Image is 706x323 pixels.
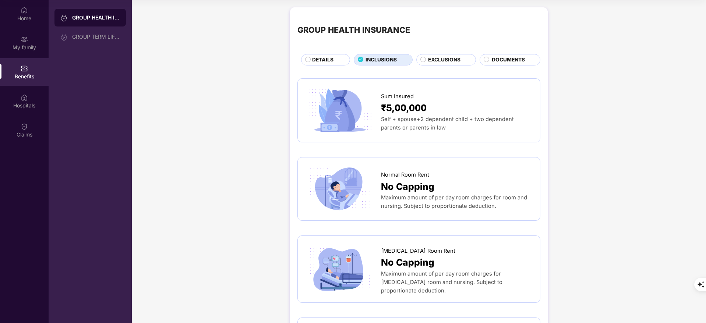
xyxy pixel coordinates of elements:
span: DOCUMENTS [492,56,525,64]
span: ₹5,00,000 [381,101,427,115]
div: GROUP HEALTH INSURANCE [72,14,120,21]
img: svg+xml;base64,PHN2ZyBpZD0iSG9zcGl0YWxzIiB4bWxucz0iaHR0cDovL3d3dy53My5vcmcvMjAwMC9zdmciIHdpZHRoPS... [21,94,28,101]
span: DETAILS [312,56,333,64]
span: INCLUSIONS [366,56,397,64]
img: svg+xml;base64,PHN2ZyBpZD0iSG9tZSIgeG1sbnM9Imh0dHA6Ly93d3cudzMub3JnLzIwMDAvc3ZnIiB3aWR0aD0iMjAiIG... [21,7,28,14]
img: icon [305,165,375,213]
img: svg+xml;base64,PHN2ZyBpZD0iQmVuZWZpdHMiIHhtbG5zPSJodHRwOi8vd3d3LnczLm9yZy8yMDAwL3N2ZyIgd2lkdGg9Ij... [21,65,28,72]
div: GROUP HEALTH INSURANCE [297,24,410,36]
span: Maximum amount of per day room charges for room and nursing. Subject to proportionate deduction. [381,194,527,209]
img: svg+xml;base64,PHN2ZyB3aWR0aD0iMjAiIGhlaWdodD0iMjAiIHZpZXdCb3g9IjAgMCAyMCAyMCIgZmlsbD0ibm9uZSIgeG... [60,33,68,41]
div: GROUP TERM LIFE INSURANCE [72,34,120,40]
span: No Capping [381,180,434,194]
span: Maximum amount of per day room charges for [MEDICAL_DATA] room and nursing. Subject to proportion... [381,270,502,294]
span: EXCLUSIONS [428,56,460,64]
img: icon [305,245,375,294]
span: [MEDICAL_DATA] Room Rent [381,247,455,255]
img: svg+xml;base64,PHN2ZyBpZD0iQ2xhaW0iIHhtbG5zPSJodHRwOi8vd3d3LnczLm9yZy8yMDAwL3N2ZyIgd2lkdGg9IjIwIi... [21,123,28,130]
span: Normal Room Rent [381,171,429,179]
span: Self + spouse+2 dependent child + two dependent parents or parents in law [381,116,514,131]
span: Sum Insured [381,92,414,101]
img: svg+xml;base64,PHN2ZyB3aWR0aD0iMjAiIGhlaWdodD0iMjAiIHZpZXdCb3g9IjAgMCAyMCAyMCIgZmlsbD0ibm9uZSIgeG... [21,36,28,43]
img: svg+xml;base64,PHN2ZyB3aWR0aD0iMjAiIGhlaWdodD0iMjAiIHZpZXdCb3g9IjAgMCAyMCAyMCIgZmlsbD0ibm9uZSIgeG... [60,14,68,22]
span: No Capping [381,255,434,270]
img: icon [305,86,375,135]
